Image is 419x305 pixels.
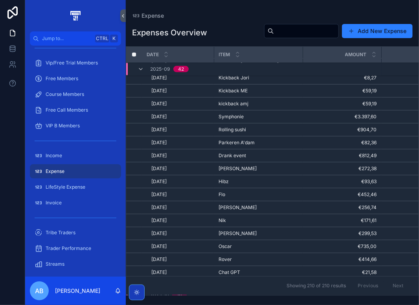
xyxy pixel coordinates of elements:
a: [DATE] [151,127,209,133]
span: [DATE] [151,204,167,211]
span: 2025-09 [150,66,170,72]
a: kickback amj [219,101,298,107]
span: Vip/Free Trial Members [46,60,98,66]
a: [DATE] [151,140,209,146]
button: Jump to...CtrlK [30,31,121,46]
a: [DATE] [151,230,209,237]
div: scrollable content [25,46,126,277]
a: [DATE] [151,152,209,159]
a: VIP B Members [30,119,121,133]
a: €452,46 [307,191,377,198]
span: [DATE] [151,88,167,94]
a: [DATE] [151,101,209,107]
a: €59,19 [307,88,377,94]
span: Free Members [46,75,78,82]
a: Income [30,149,121,163]
span: [DATE] [151,178,167,185]
a: Nik [219,217,298,224]
span: Kickback ME [219,88,248,94]
span: Item [219,51,230,58]
a: €171,61 [307,217,377,224]
span: Expense [142,12,164,20]
button: Add New Expense [342,24,413,38]
span: Streams [46,261,64,267]
span: Expense [46,168,64,175]
a: €21,58 [307,269,377,276]
span: Kickback Jori [219,75,249,81]
span: Nik [219,217,226,224]
span: Oscar [219,243,232,250]
a: €904,70 [307,127,377,133]
span: [DATE] [151,191,167,198]
span: €812,49 [307,152,377,159]
a: €3.397,60 [307,114,377,120]
a: €82,36 [307,140,377,146]
a: Hibz [219,178,298,185]
span: [PERSON_NAME] [219,204,257,211]
span: [DATE] [151,75,167,81]
span: K [111,35,117,42]
span: Rover [219,256,232,263]
span: Course Members [46,91,84,97]
span: Jump to... [42,35,92,42]
span: Hibz [219,178,229,185]
span: AB [35,286,44,296]
a: Free Members [30,72,121,86]
a: Free Call Members [30,103,121,117]
span: [DATE] [151,217,167,224]
span: [DATE] [151,269,167,276]
a: [DATE] [151,191,209,198]
span: Rolling sushi [219,127,246,133]
a: Drank event [219,152,298,159]
span: [DATE] [151,140,167,146]
span: Parkeren A'dam [219,140,255,146]
a: Rover [219,256,298,263]
span: [DATE] [151,127,167,133]
a: Course Members [30,87,121,101]
a: Trader Performance [30,241,121,255]
span: €93,63 [307,178,377,185]
span: VIP B Members [46,123,80,129]
span: Free Call Members [46,107,88,113]
a: Symphonie [219,114,298,120]
a: Kickback ME [219,88,298,94]
a: [DATE] [151,178,209,185]
span: Amount [345,51,367,58]
span: [DATE] [151,256,167,263]
a: Streams [30,257,121,271]
span: Date [147,51,159,58]
a: [DATE] [151,88,209,94]
span: €299,53 [307,230,377,237]
a: Vip/Free Trial Members [30,56,121,70]
span: Flo [219,191,225,198]
span: Trader Performance [46,245,91,252]
a: Expense [132,12,164,20]
a: [DATE] [151,75,209,81]
span: Invoice [46,200,62,206]
a: Expense [30,164,121,178]
a: €414,66 [307,256,377,263]
a: Parkeren A'dam [219,140,298,146]
a: [PERSON_NAME] [219,165,298,172]
a: €735,00 [307,243,377,250]
a: [DATE] [151,243,209,250]
img: App logo [69,9,82,22]
a: Flo [219,191,298,198]
span: [DATE] [151,165,167,172]
a: €256,74 [307,204,377,211]
span: [DATE] [151,101,167,107]
div: 42 [178,66,184,72]
a: [DATE] [151,217,209,224]
span: kickback amj [219,101,248,107]
span: [DATE] [151,243,167,250]
h1: Expenses Overview [132,27,207,38]
span: [PERSON_NAME] [219,165,257,172]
